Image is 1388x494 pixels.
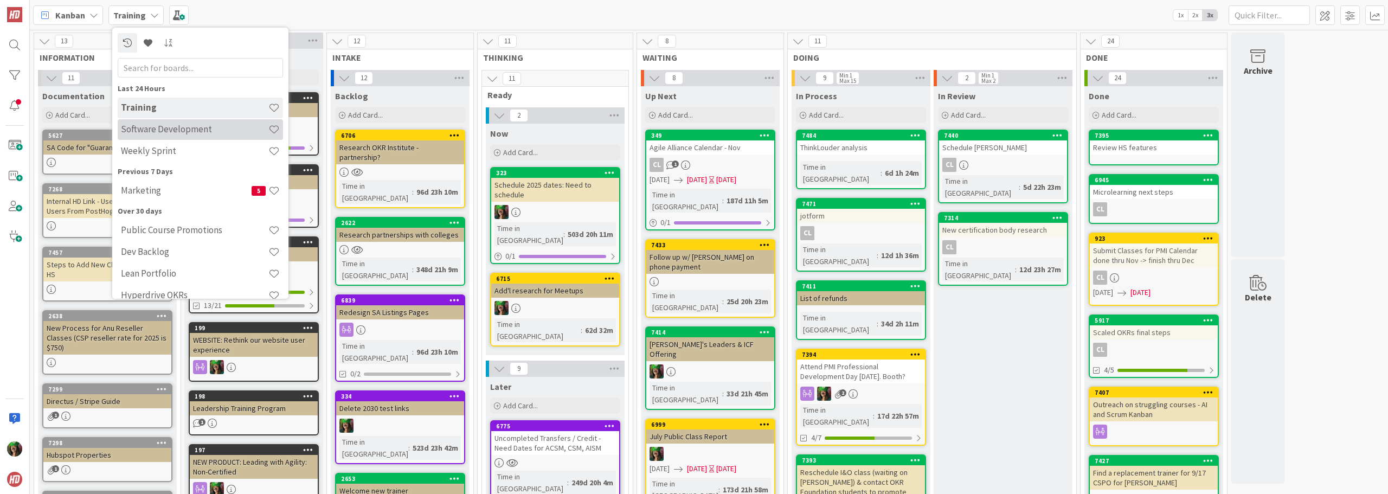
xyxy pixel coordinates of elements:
img: SL [494,301,509,315]
span: : [881,167,882,179]
div: Previous 7 Days [118,166,283,177]
div: CL [942,158,956,172]
div: 334 [341,393,464,400]
div: 503d 20h 11m [565,228,616,240]
div: 7433 [651,241,774,249]
span: Documentation [42,91,105,101]
div: 6999 [646,420,774,429]
span: 0/2 [350,368,361,380]
div: [DATE] [716,174,736,185]
div: 7395Review HS features [1090,131,1218,155]
div: 323 [496,169,619,177]
div: Uncompleted Transfers / Credit - Need Dates for ACSM, CSM, AISM [491,431,619,455]
div: 7414[PERSON_NAME]'s Leaders & ICF Offering [646,328,774,361]
span: Ready [487,89,615,100]
span: : [563,228,565,240]
span: : [412,346,414,358]
div: 349 [651,132,774,139]
div: 198 [195,393,318,400]
img: SL [339,419,354,433]
div: 7394 [797,350,925,360]
div: Archive [1244,64,1273,77]
div: 5917Scaled OKRs final steps [1090,316,1218,339]
div: 6706 [341,132,464,139]
span: : [1019,181,1020,193]
div: 5917 [1090,316,1218,325]
div: 7440Schedule [PERSON_NAME] [939,131,1067,155]
div: 34d 2h 11m [878,318,922,330]
div: Agile Alliance Calendar - Nov [646,140,774,155]
div: 6945Microlearning next steps [1090,175,1218,199]
img: SL [210,360,224,374]
div: Directus / Stripe Guide [43,394,171,408]
div: List of refunds [797,291,925,305]
div: CL [1090,202,1218,216]
div: Delete 2030 test links [336,401,464,415]
div: 6775 [496,422,619,430]
div: 323Schedule 2025 dates: Need to schedule [491,168,619,202]
div: 7314 [939,213,1067,223]
div: 7457 [48,249,171,256]
div: 62d 32m [582,324,616,336]
img: SL [650,364,664,378]
div: Research partnerships with colleges [336,228,464,242]
span: : [873,410,875,422]
div: SL [646,364,774,378]
div: 199 [195,324,318,332]
div: CL [646,158,774,172]
div: 7471 [797,199,925,209]
div: Time in [GEOGRAPHIC_DATA] [339,340,412,364]
div: SA Code for "Guaranteed to Run" [43,140,171,155]
div: 923 [1090,234,1218,243]
div: Steps to Add New Class or Trainer to HS [43,258,171,281]
div: 199WEBSITE: Rethink our website user experience [190,323,318,357]
img: SL [817,387,831,401]
span: [DATE] [650,463,670,474]
h4: Dev Backlog [121,246,268,257]
div: 349Agile Alliance Calendar - Nov [646,131,774,155]
div: Hubspot Properties [43,448,171,462]
span: 12 [355,72,373,85]
div: CL [942,240,956,254]
div: 6d 1h 24m [882,167,922,179]
span: In Review [938,91,975,101]
span: 24 [1101,35,1120,48]
div: 7433 [646,240,774,250]
div: NEW PRODUCT: Leading with Agility: Non-Certified [190,455,318,479]
div: 6715 [491,274,619,284]
div: Time in [GEOGRAPHIC_DATA] [650,290,722,313]
div: 5627 [43,131,171,140]
div: 7414 [651,329,774,336]
div: CL [1090,343,1218,357]
span: 0 / 1 [660,217,671,228]
div: 6839 [341,297,464,304]
h4: Weekly Sprint [121,145,268,156]
div: CL [800,226,814,240]
div: Max 2 [981,78,995,84]
span: Add Card... [658,110,693,120]
div: 7471jotform [797,199,925,223]
div: 6945 [1090,175,1218,185]
span: WAITING [642,52,770,63]
span: : [722,388,724,400]
div: 5d 22h 23m [1020,181,1064,193]
div: 7440 [939,131,1067,140]
div: jotform [797,209,925,223]
div: Follow up w/ [PERSON_NAME] on phone payment [646,250,774,274]
div: Time in [GEOGRAPHIC_DATA] [494,222,563,246]
div: SL [646,447,774,461]
div: 7268 [48,185,171,193]
div: 96d 23h 10m [414,346,461,358]
div: 7407Outreach on struggling courses - AI and Scrum Kanban [1090,388,1218,421]
span: [DATE] [1130,287,1151,298]
div: July Public Class Report [646,429,774,444]
h4: Hyperdrive OKRs [121,290,268,300]
div: 6839Redesign SA Listings Pages [336,296,464,319]
div: Scaled OKRs final steps [1090,325,1218,339]
div: 5627SA Code for "Guaranteed to Run" [43,131,171,155]
div: Redesign SA Listings Pages [336,305,464,319]
span: THINKING [483,52,619,63]
div: Max 15 [839,78,856,84]
span: [DATE] [1093,287,1113,298]
span: : [581,324,582,336]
